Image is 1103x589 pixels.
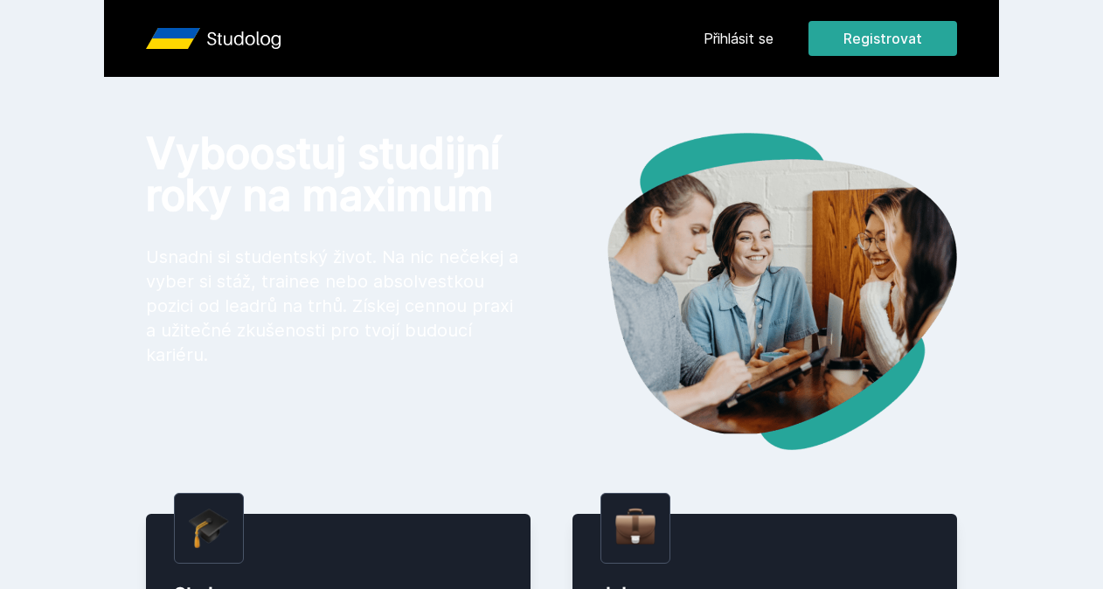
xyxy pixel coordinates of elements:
[146,133,524,217] h1: Vyboostuj studijní roky na maximum
[551,133,957,450] img: hero.png
[189,508,229,549] img: graduation-cap.png
[146,245,524,367] p: Usnadni si studentský život. Na nic nečekej a vyber si stáž, trainee nebo absolvestkou pozici od ...
[704,28,773,49] a: Přihlásit se
[615,504,656,549] img: briefcase.png
[808,21,957,56] button: Registrovat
